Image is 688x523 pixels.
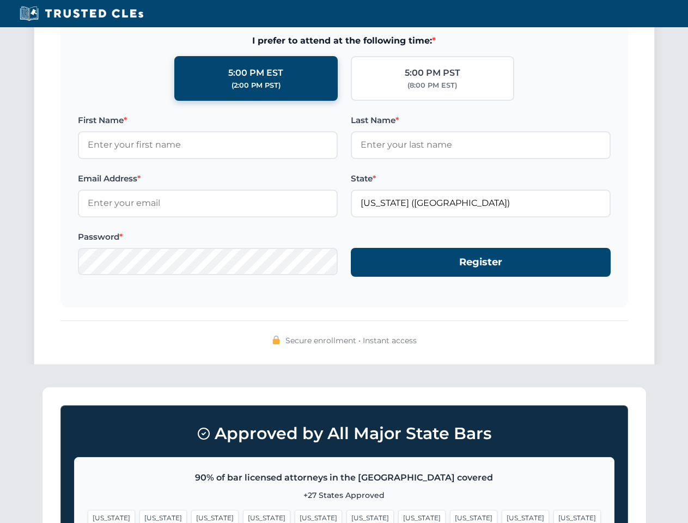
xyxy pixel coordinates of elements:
[78,34,611,48] span: I prefer to attend at the following time:
[228,66,283,80] div: 5:00 PM EST
[78,131,338,159] input: Enter your first name
[351,248,611,277] button: Register
[405,66,460,80] div: 5:00 PM PST
[16,5,147,22] img: Trusted CLEs
[272,336,281,344] img: 🔒
[74,419,614,448] h3: Approved by All Major State Bars
[78,230,338,244] label: Password
[78,172,338,185] label: Email Address
[407,80,457,91] div: (8:00 PM EST)
[88,471,601,485] p: 90% of bar licensed attorneys in the [GEOGRAPHIC_DATA] covered
[78,190,338,217] input: Enter your email
[351,114,611,127] label: Last Name
[232,80,281,91] div: (2:00 PM PST)
[351,172,611,185] label: State
[351,190,611,217] input: Florida (FL)
[78,114,338,127] label: First Name
[351,131,611,159] input: Enter your last name
[285,335,417,346] span: Secure enrollment • Instant access
[88,489,601,501] p: +27 States Approved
